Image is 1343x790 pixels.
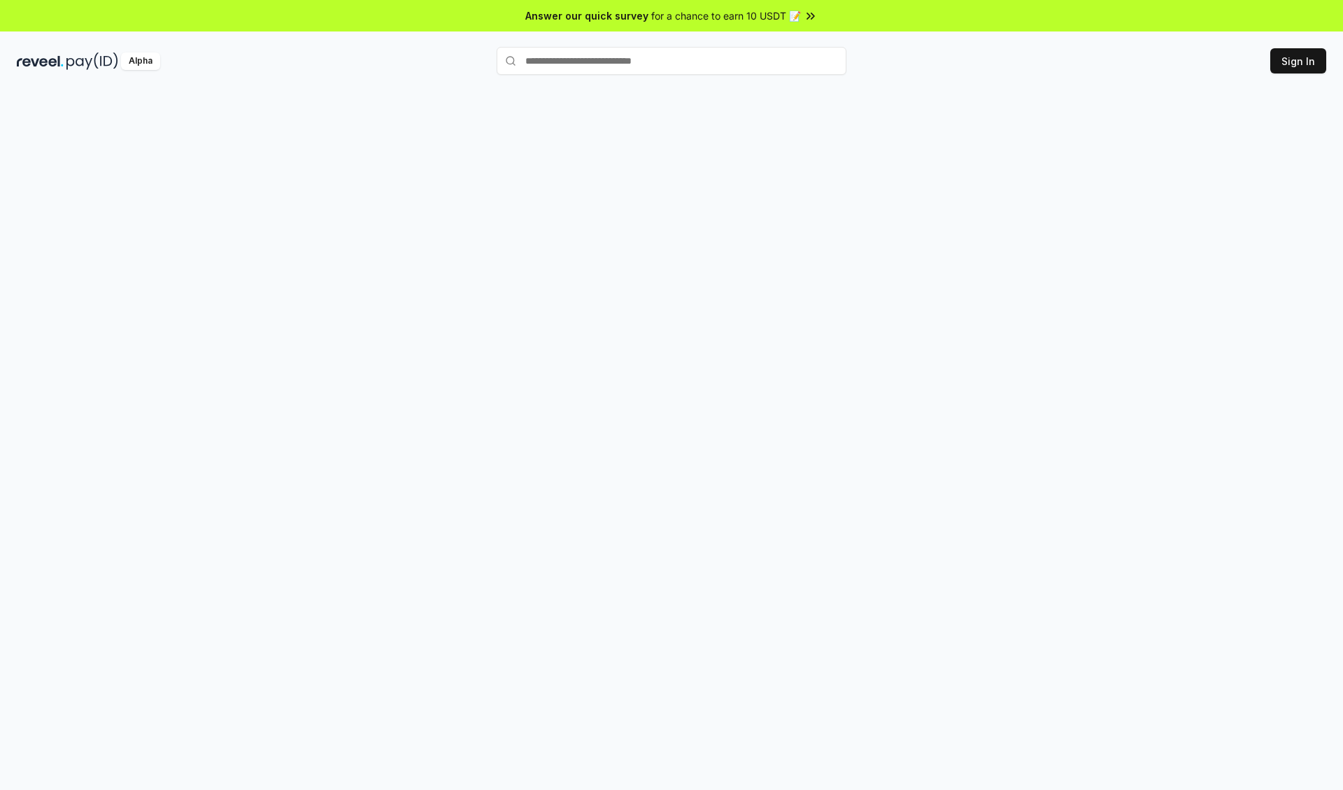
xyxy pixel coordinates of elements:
span: for a chance to earn 10 USDT 📝 [651,8,801,23]
div: Alpha [121,52,160,70]
img: pay_id [66,52,118,70]
button: Sign In [1270,48,1326,73]
img: reveel_dark [17,52,64,70]
span: Answer our quick survey [525,8,648,23]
